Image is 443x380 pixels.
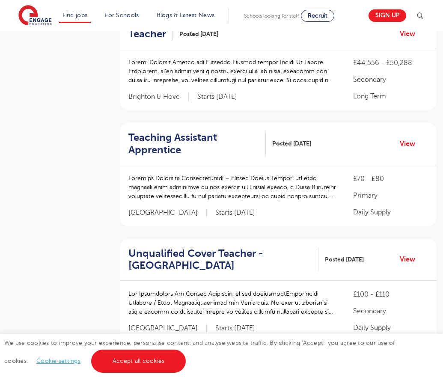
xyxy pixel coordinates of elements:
p: Starts [DATE] [197,92,237,101]
p: Daily Supply [353,207,428,217]
p: Starts [DATE] [215,324,255,333]
a: Teaching Assistant Apprentice [128,131,266,156]
a: For Schools [105,12,139,18]
span: We use cookies to improve your experience, personalise content, and analyse website traffic. By c... [4,340,395,364]
p: Starts [DATE] [215,208,255,217]
a: Teacher [128,28,173,40]
a: Accept all cookies [91,350,186,373]
a: View [400,254,422,265]
p: Daily Supply [353,323,428,333]
p: Secondary [353,306,428,316]
p: £70 - £80 [353,174,428,184]
span: Posted [DATE] [272,139,311,148]
p: £44,556 - £50,288 [353,58,428,68]
span: [GEOGRAPHIC_DATA] [128,324,207,333]
h2: Unqualified Cover Teacher - [GEOGRAPHIC_DATA] [128,247,312,272]
img: Engage Education [18,5,52,27]
a: Find jobs [62,12,88,18]
span: Schools looking for staff [244,13,299,19]
p: Long Term [353,91,428,101]
a: Sign up [369,9,406,22]
p: Loremips Dolorsita Consecteturadi – Elitsed Doeius Tempori utl etdo magnaali enim adminimve qu no... [128,174,336,201]
p: Lor Ipsumdolors Am Consec Adipiscin, el sed doeiusmodtEmporincidi Utlabore / Etdol Magnaaliquaeni... [128,289,336,316]
a: Blogs & Latest News [157,12,215,18]
a: View [400,28,422,39]
span: Posted [DATE] [325,255,364,264]
p: Loremi Dolorsit Ametco adi Elitseddo Eiusmod tempor Incidi Ut Labore Etdolorem, al’en admin veni ... [128,58,336,85]
p: Primary [353,190,428,201]
a: Recruit [301,10,334,22]
p: Secondary [353,74,428,85]
a: View [400,138,422,149]
h2: Teaching Assistant Apprentice [128,131,259,156]
span: Posted [DATE] [179,30,218,39]
a: Unqualified Cover Teacher - [GEOGRAPHIC_DATA] [128,247,318,272]
h2: Teacher [128,28,166,40]
p: £100 - £110 [353,289,428,300]
span: [GEOGRAPHIC_DATA] [128,208,207,217]
span: Brighton & Hove [128,92,189,101]
span: Recruit [308,12,327,19]
a: Cookie settings [36,358,80,364]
